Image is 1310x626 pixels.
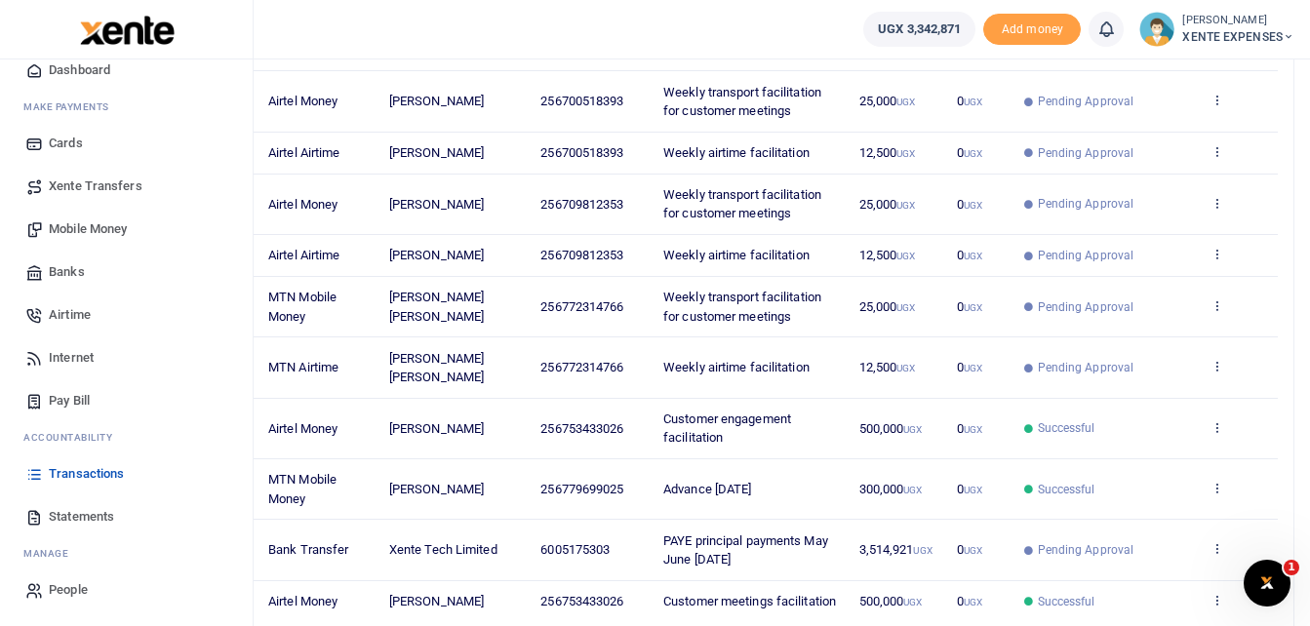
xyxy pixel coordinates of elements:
[663,533,828,567] span: PAYE principal payments May June [DATE]
[859,360,916,374] span: 12,500
[1038,541,1134,559] span: Pending Approval
[964,545,982,556] small: UGX
[389,248,484,262] span: [PERSON_NAME]
[540,94,623,108] span: 256700518393
[49,464,124,484] span: Transactions
[389,197,484,212] span: [PERSON_NAME]
[389,94,484,108] span: [PERSON_NAME]
[268,472,337,506] span: MTN Mobile Money
[896,302,915,313] small: UGX
[859,94,916,108] span: 25,000
[389,351,484,385] span: [PERSON_NAME] [PERSON_NAME]
[540,542,610,557] span: 6005175303
[983,20,1081,35] a: Add money
[49,391,90,411] span: Pay Bill
[78,21,175,36] a: logo-small logo-large logo-large
[859,421,923,436] span: 500,000
[16,49,237,92] a: Dashboard
[957,145,982,160] span: 0
[268,197,337,212] span: Airtel Money
[49,134,83,153] span: Cards
[389,290,484,324] span: [PERSON_NAME] [PERSON_NAME]
[49,580,88,600] span: People
[903,485,922,495] small: UGX
[896,148,915,159] small: UGX
[1038,419,1095,437] span: Successful
[964,148,982,159] small: UGX
[878,20,961,39] span: UGX 3,342,871
[859,248,916,262] span: 12,500
[1038,93,1134,110] span: Pending Approval
[859,482,923,496] span: 300,000
[983,14,1081,46] span: Add money
[38,430,112,445] span: countability
[268,290,337,324] span: MTN Mobile Money
[964,424,982,435] small: UGX
[1182,13,1294,29] small: [PERSON_NAME]
[859,542,933,557] span: 3,514,921
[268,94,337,108] span: Airtel Money
[540,421,623,436] span: 256753433026
[896,200,915,211] small: UGX
[913,545,932,556] small: UGX
[903,597,922,607] small: UGX
[983,14,1081,46] li: Toup your wallet
[859,197,916,212] span: 25,000
[49,219,127,239] span: Mobile Money
[16,251,237,293] a: Banks
[1139,12,1174,47] img: profile-user
[16,122,237,165] a: Cards
[389,421,484,436] span: [PERSON_NAME]
[16,495,237,538] a: Statements
[33,99,109,114] span: ake Payments
[957,299,982,314] span: 0
[49,60,110,80] span: Dashboard
[540,482,623,496] span: 256779699025
[663,248,810,262] span: Weekly airtime facilitation
[964,302,982,313] small: UGX
[859,299,916,314] span: 25,000
[957,360,982,374] span: 0
[957,248,982,262] span: 0
[540,594,623,608] span: 256753433026
[1038,144,1134,162] span: Pending Approval
[1038,247,1134,264] span: Pending Approval
[389,482,484,496] span: [PERSON_NAME]
[16,379,237,422] a: Pay Bill
[663,85,821,119] span: Weekly transport facilitation for customer meetings
[1038,481,1095,498] span: Successful
[663,411,791,446] span: Customer engagement facilitation
[268,542,348,557] span: Bank Transfer
[1038,298,1134,316] span: Pending Approval
[964,200,982,211] small: UGX
[663,360,810,374] span: Weekly airtime facilitation
[268,248,339,262] span: Airtel Airtime
[896,251,915,261] small: UGX
[389,594,484,608] span: [PERSON_NAME]
[540,299,623,314] span: 256772314766
[540,248,623,262] span: 256709812353
[389,145,484,160] span: [PERSON_NAME]
[903,424,922,435] small: UGX
[16,422,237,452] li: Ac
[49,262,85,282] span: Banks
[663,145,810,160] span: Weekly airtime facilitation
[957,421,982,436] span: 0
[863,12,975,47] a: UGX 3,342,871
[16,538,237,568] li: M
[663,594,836,608] span: Customer meetings facilitation
[964,97,982,107] small: UGX
[16,293,237,336] a: Airtime
[49,348,94,368] span: Internet
[964,485,982,495] small: UGX
[663,290,821,324] span: Weekly transport facilitation for customer meetings
[1284,560,1299,575] span: 1
[1038,593,1095,610] span: Successful
[964,363,982,373] small: UGX
[1182,28,1294,46] span: XENTE EXPENSES
[859,594,923,608] span: 500,000
[16,568,237,611] a: People
[957,197,982,212] span: 0
[1139,12,1294,47] a: profile-user [PERSON_NAME] XENTE EXPENSES
[896,97,915,107] small: UGX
